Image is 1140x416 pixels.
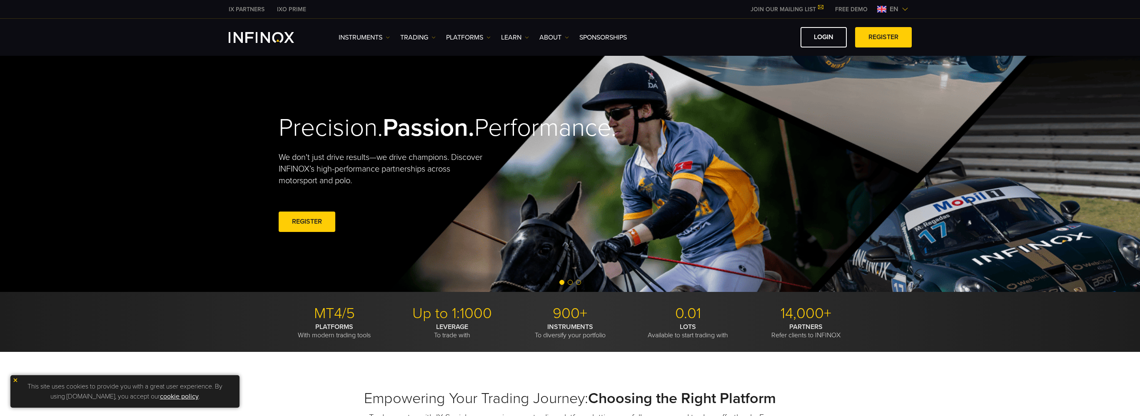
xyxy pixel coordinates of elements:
[829,5,874,14] a: INFINOX MENU
[801,27,847,47] a: LOGIN
[568,280,573,285] span: Go to slide 2
[750,304,862,323] p: 14,000+
[446,32,491,42] a: PLATFORMS
[588,389,776,407] strong: Choosing the Right Platform
[750,323,862,339] p: Refer clients to INFINOX
[886,4,902,14] span: en
[279,152,489,187] p: We don't just drive results—we drive champions. Discover INFINOX’s high-performance partnerships ...
[160,392,199,401] a: cookie policy
[632,323,744,339] p: Available to start trading with
[632,304,744,323] p: 0.01
[315,323,353,331] strong: PLATFORMS
[744,6,829,13] a: JOIN OUR MAILING LIST
[383,113,474,143] strong: Passion.
[539,32,569,42] a: ABOUT
[547,323,593,331] strong: INSTRUMENTS
[579,32,627,42] a: SPONSORSHIPS
[222,5,271,14] a: INFINOX
[436,323,468,331] strong: LEVERAGE
[514,304,626,323] p: 900+
[279,113,541,143] h2: Precision. Performance.
[789,323,823,331] strong: PARTNERS
[400,32,436,42] a: TRADING
[12,377,18,383] img: yellow close icon
[279,212,335,232] a: REGISTER
[397,304,508,323] p: Up to 1:1000
[339,32,390,42] a: Instruments
[501,32,529,42] a: Learn
[229,32,314,43] a: INFINOX Logo
[855,27,912,47] a: REGISTER
[514,323,626,339] p: To diversify your portfolio
[279,304,390,323] p: MT4/5
[576,280,581,285] span: Go to slide 3
[15,379,235,404] p: This site uses cookies to provide you with a great user experience. By using [DOMAIN_NAME], you a...
[279,389,862,408] h2: Empowering Your Trading Journey:
[271,5,312,14] a: INFINOX
[559,280,564,285] span: Go to slide 1
[279,323,390,339] p: With modern trading tools
[680,323,696,331] strong: LOTS
[397,323,508,339] p: To trade with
